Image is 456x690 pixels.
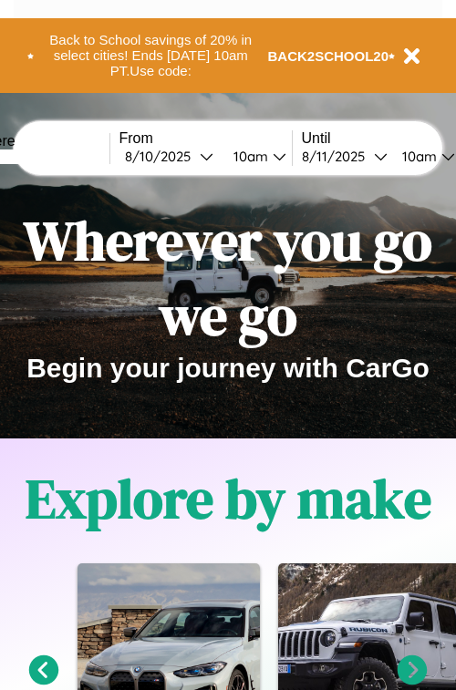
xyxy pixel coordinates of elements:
div: 8 / 11 / 2025 [302,148,374,165]
button: Back to School savings of 20% in select cities! Ends [DATE] 10am PT.Use code: [34,27,268,84]
div: 10am [224,148,273,165]
div: 8 / 10 / 2025 [125,148,200,165]
b: BACK2SCHOOL20 [268,48,389,64]
button: 8/10/2025 [119,147,219,166]
h1: Explore by make [26,461,431,536]
button: 10am [219,147,292,166]
div: 10am [393,148,441,165]
label: From [119,130,292,147]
